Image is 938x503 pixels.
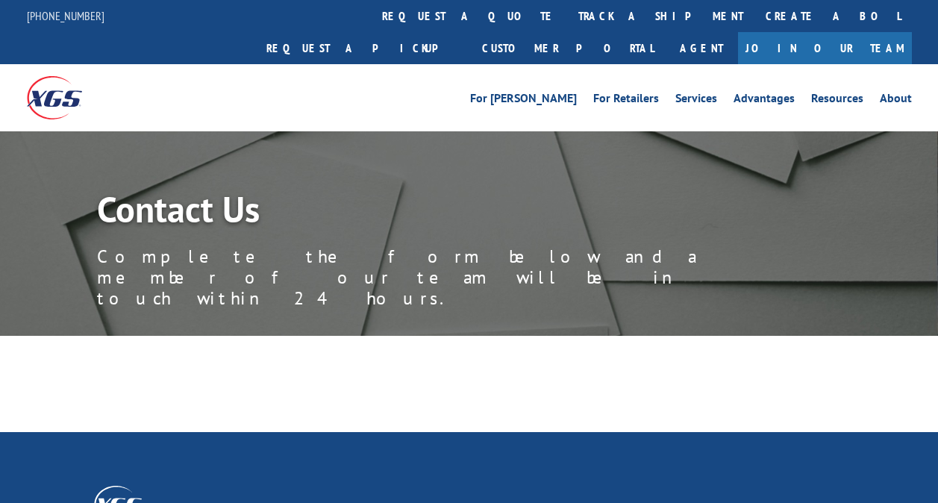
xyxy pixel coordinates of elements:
a: Customer Portal [471,32,665,64]
a: Advantages [734,93,795,109]
a: Request a pickup [255,32,471,64]
a: For [PERSON_NAME] [470,93,577,109]
a: About [880,93,912,109]
a: Resources [811,93,863,109]
a: [PHONE_NUMBER] [27,8,104,23]
a: Agent [665,32,738,64]
a: For Retailers [593,93,659,109]
h1: Contact Us [97,191,769,234]
a: Join Our Team [738,32,912,64]
p: Complete the form below and a member of our team will be in touch within 24 hours. [97,246,769,309]
a: Services [675,93,717,109]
